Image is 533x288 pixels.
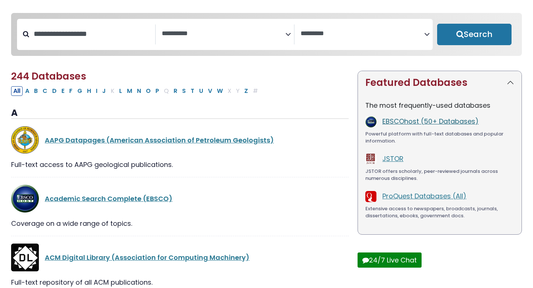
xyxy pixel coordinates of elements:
button: Filter Results V [206,86,214,96]
button: Filter Results G [75,86,84,96]
button: Filter Results Z [242,86,250,96]
button: Filter Results T [188,86,197,96]
h3: A [11,108,349,119]
nav: Search filters [11,13,522,56]
input: Search database by title or keyword [29,28,155,40]
button: Filter Results A [23,86,31,96]
textarea: Search [162,30,285,38]
button: Filter Results N [135,86,143,96]
a: ProQuest Databases (All) [382,191,466,201]
a: AAPG Datapages (American Association of Petroleum Geologists) [45,135,274,145]
button: Submit for Search Results [437,24,512,45]
textarea: Search [301,30,424,38]
button: Filter Results C [40,86,50,96]
a: EBSCOhost (50+ Databases) [382,117,479,126]
a: Academic Search Complete (EBSCO) [45,194,172,203]
span: 244 Databases [11,70,86,83]
button: Filter Results U [197,86,205,96]
button: Filter Results I [94,86,100,96]
button: Featured Databases [358,71,522,94]
button: Filter Results P [153,86,161,96]
div: JSTOR offers scholarly, peer-reviewed journals across numerous disciplines. [365,168,514,182]
div: Alpha-list to filter by first letter of database name [11,86,261,95]
button: Filter Results B [32,86,40,96]
button: Filter Results L [117,86,124,96]
a: JSTOR [382,154,403,163]
a: ACM Digital Library (Association for Computing Machinery) [45,253,249,262]
button: Filter Results H [85,86,93,96]
div: Powerful platform with full-text databases and popular information. [365,130,514,145]
button: Filter Results J [100,86,108,96]
button: Filter Results F [67,86,75,96]
div: Full-text access to AAPG geological publications. [11,160,349,170]
button: Filter Results E [59,86,67,96]
button: Filter Results R [171,86,180,96]
div: Extensive access to newspapers, broadcasts, journals, dissertations, ebooks, government docs. [365,205,514,220]
button: All [11,86,23,96]
div: Full-text repository of all ACM publications. [11,277,349,287]
button: Filter Results S [180,86,188,96]
button: Filter Results D [50,86,59,96]
button: Filter Results W [215,86,225,96]
button: Filter Results M [125,86,134,96]
button: Filter Results O [144,86,153,96]
p: The most frequently-used databases [365,100,514,110]
div: Coverage on a wide range of topics. [11,218,349,228]
button: 24/7 Live Chat [358,252,422,268]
